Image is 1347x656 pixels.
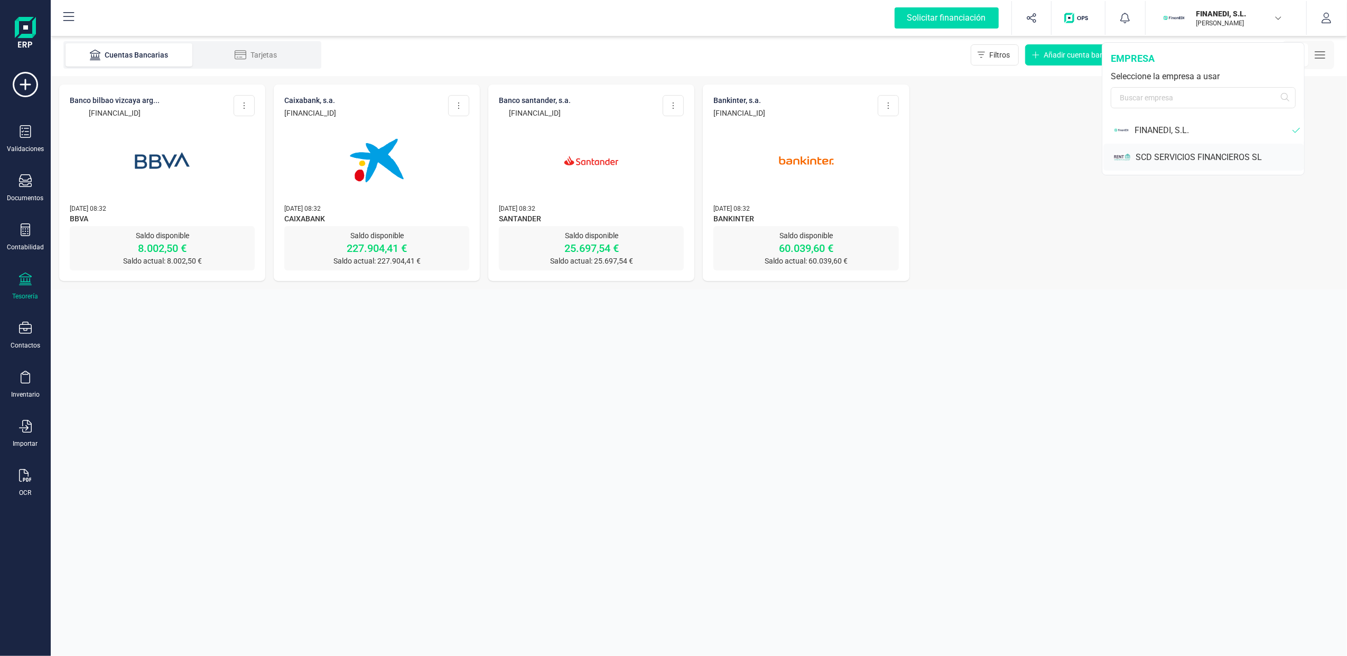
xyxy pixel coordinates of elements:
p: [PERSON_NAME] [1196,19,1281,27]
p: CAIXABANK, S.A. [284,95,336,106]
p: 25.697,54 € [499,241,684,256]
span: BANKINTER [713,213,898,226]
button: Logo de OPS [1058,1,1099,35]
span: SANTANDER [499,213,684,226]
div: Seleccione la empresa a usar [1111,70,1296,83]
button: FIFINANEDI, S.L.[PERSON_NAME] [1158,1,1294,35]
span: [DATE] 08:32 [713,205,750,212]
img: FI [1114,121,1129,139]
img: FI [1163,6,1186,30]
p: Saldo actual: 25.697,54 € [499,256,684,266]
p: [FINANCIAL_ID] [713,108,765,118]
p: BANCO SANTANDER, S.A. [499,95,571,106]
button: Añadir cuenta bancaria [1025,44,1129,65]
p: Saldo disponible [713,230,898,241]
div: Inventario [11,390,40,399]
div: Contabilidad [7,243,44,251]
div: FINANEDI, S.L. [1135,124,1293,137]
p: [FINANCIAL_ID] [70,108,160,118]
span: CAIXABANK [284,213,469,226]
div: Cuentas Bancarias [87,50,171,60]
div: SCD SERVICIOS FINANCIEROS SL [1136,151,1304,164]
button: Filtros [971,44,1019,65]
div: empresa [1111,51,1296,66]
span: Añadir cuenta bancaria [1044,50,1120,60]
p: 8.002,50 € [70,241,255,256]
div: OCR [20,489,32,497]
span: Filtros [989,50,1010,60]
div: Tarjetas [213,50,298,60]
p: 227.904,41 € [284,241,469,256]
p: BANKINTER, S.A. [713,95,765,106]
p: Saldo disponible [499,230,684,241]
p: Saldo disponible [70,230,255,241]
span: [DATE] 08:32 [284,205,321,212]
span: BBVA [70,213,255,226]
div: Importar [13,439,38,448]
p: Saldo disponible [284,230,469,241]
p: [FINANCIAL_ID] [499,108,571,118]
input: Buscar empresa [1111,87,1296,108]
img: Logo Finanedi [15,17,36,51]
p: Saldo actual: 60.039,60 € [713,256,898,266]
p: 60.039,60 € [713,241,898,256]
button: Solicitar financiación [882,1,1011,35]
img: SC [1114,148,1130,166]
p: BANCO BILBAO VIZCAYA ARG... [70,95,160,106]
div: Validaciones [7,145,44,153]
span: [DATE] 08:32 [499,205,535,212]
div: Contactos [11,341,40,350]
p: [FINANCIAL_ID] [284,108,336,118]
span: [DATE] 08:32 [70,205,106,212]
p: Saldo actual: 8.002,50 € [70,256,255,266]
div: Tesorería [13,292,39,301]
div: Solicitar financiación [895,7,999,29]
p: Saldo actual: 227.904,41 € [284,256,469,266]
p: FINANEDI, S.L. [1196,8,1281,19]
img: Logo de OPS [1064,13,1092,23]
div: Documentos [7,194,44,202]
